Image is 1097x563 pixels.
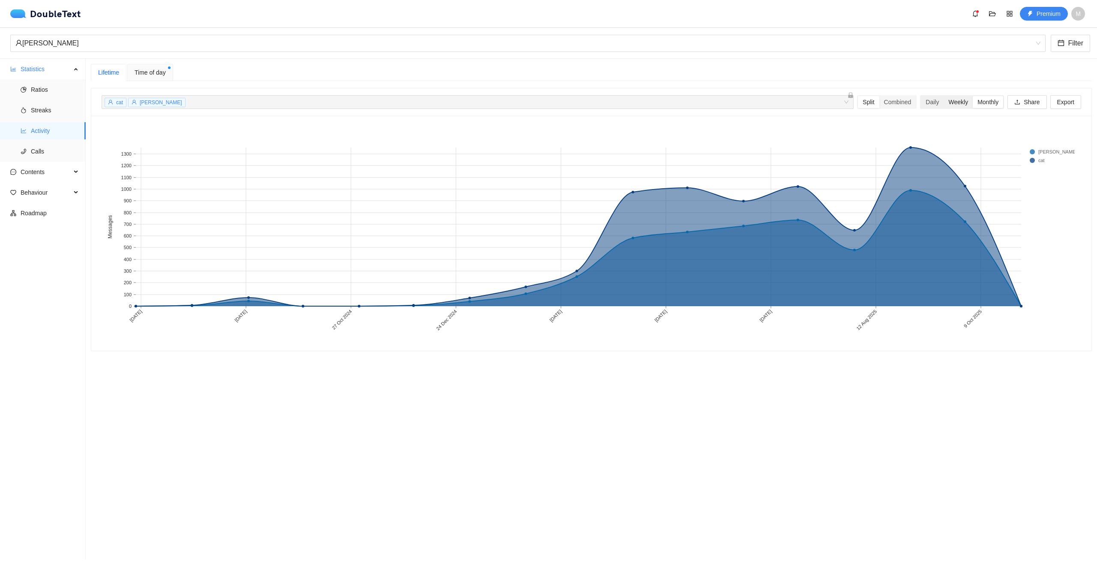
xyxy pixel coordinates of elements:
button: uploadShare [1007,95,1046,109]
text: 500 [124,245,132,250]
span: folder-open [986,10,999,17]
text: 600 [124,233,132,238]
span: bell [969,10,982,17]
div: Combined [879,96,916,108]
span: fire [21,107,27,113]
span: pie-chart [21,87,27,93]
span: Ratios [31,81,79,98]
div: [PERSON_NAME] [15,35,1033,51]
a: logoDoubleText [10,9,81,18]
text: 27 Oct 2024 [331,309,353,331]
span: Filter [1068,38,1083,48]
span: thunderbolt [1027,11,1033,18]
button: thunderboltPremium [1020,7,1068,21]
text: [DATE] [653,309,668,323]
span: Behaviour [21,184,71,201]
text: [DATE] [234,309,248,323]
div: Split [858,96,879,108]
span: cat [116,99,123,105]
span: Roadmap [21,205,79,222]
span: Time of day [135,68,166,77]
button: bell [968,7,982,21]
button: calendarFilter [1051,35,1090,52]
text: 400 [124,257,132,262]
span: Share [1024,97,1040,107]
text: 1000 [121,187,132,192]
button: folder-open [986,7,999,21]
text: [DATE] [758,309,773,323]
div: Monthly [973,96,1003,108]
span: message [10,169,16,175]
text: 1200 [121,163,132,168]
span: appstore [1003,10,1016,17]
text: 800 [124,210,132,215]
text: 1300 [121,151,132,157]
span: user [15,39,22,46]
span: lock [848,92,854,98]
text: 9 Oct 2025 [963,309,983,329]
span: phone [21,148,27,154]
span: user [108,99,113,105]
span: Contents [21,163,71,181]
span: apartment [10,210,16,216]
text: 900 [124,198,132,203]
span: Streaks [31,102,79,119]
span: bar-chart [10,66,16,72]
text: 0 [129,304,132,309]
span: Matthew Wierzbowski [15,35,1040,51]
button: appstore [1003,7,1016,21]
span: heart [10,190,16,196]
span: Statistics [21,60,71,78]
span: Export [1057,97,1074,107]
span: M [1076,7,1081,21]
div: Weekly [944,96,973,108]
span: Calls [31,143,79,160]
span: [PERSON_NAME] [140,99,182,105]
button: Export [1050,95,1081,109]
span: Premium [1037,9,1061,18]
span: line-chart [21,128,27,134]
text: 300 [124,268,132,274]
img: logo [10,9,30,18]
text: 24 Dec 2024 [435,309,458,331]
span: Activity [31,122,79,139]
text: [DATE] [548,309,563,323]
text: 100 [124,292,132,297]
span: calendar [1058,39,1064,48]
text: 1100 [121,175,132,180]
text: 200 [124,280,132,285]
text: 12 Aug 2025 [855,309,878,331]
text: [DATE] [129,309,143,323]
span: user [132,99,137,105]
span: upload [1014,99,1020,106]
text: Messages [107,215,113,239]
text: 700 [124,222,132,227]
div: DoubleText [10,9,81,18]
div: Daily [921,96,944,108]
div: Lifetime [98,68,119,77]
